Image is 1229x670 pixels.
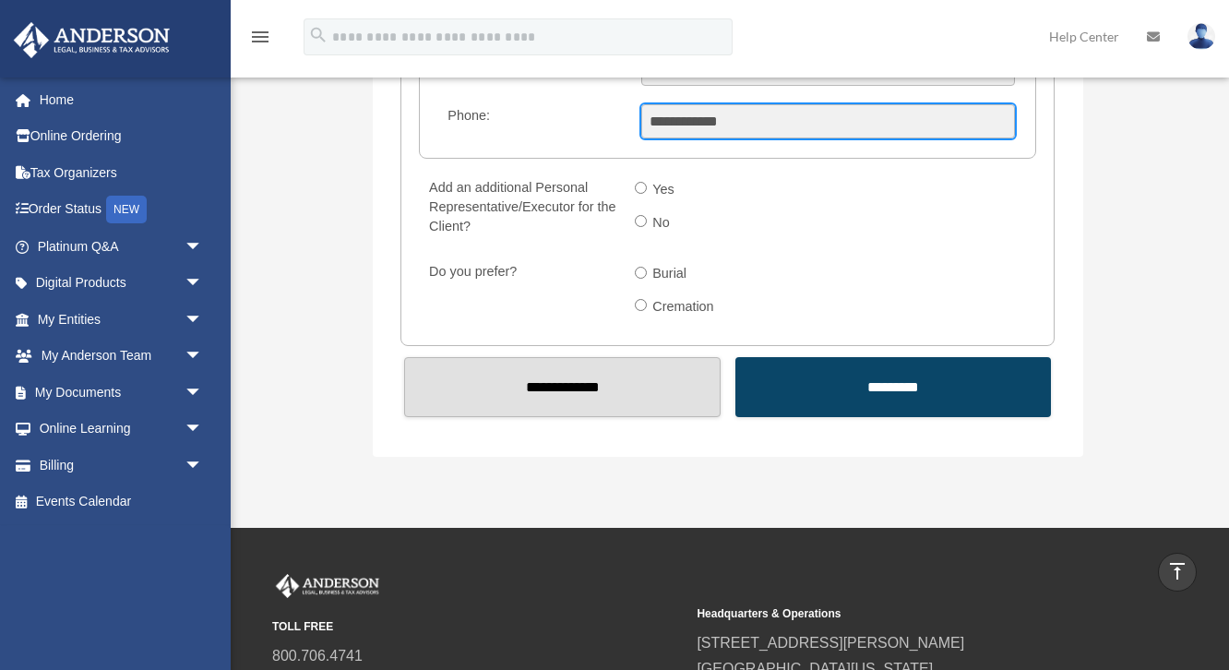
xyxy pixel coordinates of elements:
[13,484,231,520] a: Events Calendar
[249,32,271,48] a: menu
[185,411,221,449] span: arrow_drop_down
[1187,23,1215,50] img: User Pic
[13,265,231,302] a: Digital Productsarrow_drop_down
[13,228,231,265] a: Platinum Q&Aarrow_drop_down
[185,265,221,303] span: arrow_drop_down
[13,447,231,484] a: Billingarrow_drop_down
[13,118,231,155] a: Online Ordering
[440,104,627,139] label: Phone:
[647,209,677,238] label: No
[647,293,722,322] label: Cremation
[185,228,221,266] span: arrow_drop_down
[13,411,231,448] a: Online Learningarrow_drop_down
[13,301,231,338] a: My Entitiesarrow_drop_down
[308,25,328,45] i: search
[185,374,221,412] span: arrow_drop_down
[8,22,175,58] img: Anderson Advisors Platinum Portal
[272,617,684,637] small: TOLL FREE
[13,191,231,229] a: Order StatusNEW
[1158,553,1197,592] a: vertical_align_top
[185,301,221,339] span: arrow_drop_down
[272,648,363,664] a: 800.706.4741
[647,260,694,290] label: Burial
[13,154,231,191] a: Tax Organizers
[421,175,620,241] label: Add an additional Personal Representative/Executor for the Client?
[421,260,620,326] label: Do you prefer?
[697,604,1108,624] small: Headquarters & Operations
[13,338,231,375] a: My Anderson Teamarrow_drop_down
[13,81,231,118] a: Home
[1166,560,1188,582] i: vertical_align_top
[13,374,231,411] a: My Documentsarrow_drop_down
[249,26,271,48] i: menu
[272,574,383,598] img: Anderson Advisors Platinum Portal
[185,447,221,485] span: arrow_drop_down
[106,196,147,223] div: NEW
[697,635,964,651] a: [STREET_ADDRESS][PERSON_NAME]
[185,338,221,376] span: arrow_drop_down
[647,175,682,205] label: Yes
